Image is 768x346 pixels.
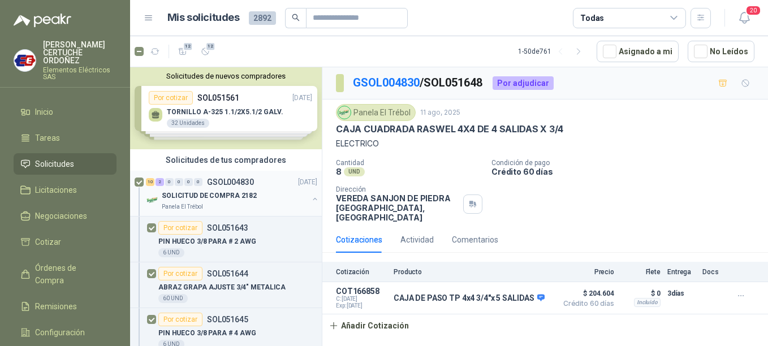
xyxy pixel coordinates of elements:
p: SOL051644 [207,270,248,278]
div: 0 [165,178,174,186]
p: ABRAZ GRAPA AJUSTE 3/4" METALICA [158,282,286,293]
div: 0 [194,178,202,186]
img: Company Logo [14,50,36,71]
p: Condición de pago [491,159,763,167]
span: Licitaciones [35,184,77,196]
div: 60 UND [158,294,188,303]
span: Cotizar [35,236,61,248]
a: Configuración [14,322,117,343]
span: Órdenes de Compra [35,262,106,287]
p: Crédito 60 días [491,167,763,176]
p: COT166858 [336,287,387,296]
div: Solicitudes de tus compradores [130,149,322,171]
div: 6 UND [158,248,184,257]
a: 10 2 0 0 0 0 GSOL004830[DATE] Company LogoSOLICITUD DE COMPRA 2182Panela El Trébol [146,175,320,211]
p: PIN HUECO 3/8 PARA # 4 AWG [158,328,256,339]
a: Negociaciones [14,205,117,227]
p: CAJA DE PASO TP 4x4 3/4"x 5 SALIDAS [394,293,545,304]
span: 12 [183,42,193,51]
img: Logo peakr [14,14,71,27]
p: Flete [621,268,661,276]
a: Por cotizarSOL051644ABRAZ GRAPA AJUSTE 3/4" METALICA60 UND [130,262,322,308]
p: / SOL051648 [353,74,484,92]
p: Cantidad [336,159,482,167]
div: 2 [156,178,164,186]
p: VEREDA SANJON DE PIEDRA [GEOGRAPHIC_DATA] , [GEOGRAPHIC_DATA] [336,193,459,222]
a: Cotizar [14,231,117,253]
div: 10 [146,178,154,186]
button: 20 [734,8,754,28]
a: Solicitudes [14,153,117,175]
div: UND [344,167,365,176]
span: $ 204.604 [558,287,614,300]
a: GSOL004830 [353,76,420,89]
span: Solicitudes [35,158,74,170]
button: 12 [196,42,214,60]
p: [PERSON_NAME] CERTUCHE ORDOÑEZ [43,41,117,64]
div: Por adjudicar [493,76,554,90]
span: Inicio [35,106,53,118]
div: Actividad [400,233,434,246]
div: 0 [175,178,183,186]
a: Por cotizarSOL051643PIN HUECO 3/8 PARA # 2 AWG6 UND [130,217,322,262]
div: 1 - 50 de 761 [518,42,588,60]
span: Tareas [35,132,60,144]
span: Negociaciones [35,210,87,222]
p: SOL051645 [207,315,248,323]
p: Dirección [336,185,459,193]
p: SOLICITUD DE COMPRA 2182 [162,191,257,201]
div: Incluido [634,298,661,307]
p: Precio [558,268,614,276]
p: 8 [336,167,342,176]
div: Todas [580,12,604,24]
span: Crédito 60 días [558,300,614,307]
span: C: [DATE] [336,296,387,302]
a: Tareas [14,127,117,149]
p: CAJA CUADRADA RASWEL 4X4 DE 4 SALIDAS X 3/4 [336,123,563,135]
button: 12 [174,42,192,60]
p: Producto [394,268,551,276]
div: Por cotizar [158,267,202,280]
button: Asignado a mi [597,41,679,62]
button: No Leídos [688,41,754,62]
a: Remisiones [14,296,117,317]
p: SOL051643 [207,224,248,232]
span: 12 [205,42,216,51]
img: Company Logo [146,193,159,207]
span: Remisiones [35,300,77,313]
p: [DATE] [298,177,317,188]
p: 3 días [667,287,696,300]
p: 11 ago, 2025 [420,107,460,118]
div: Cotizaciones [336,233,382,246]
span: search [292,14,300,21]
div: Comentarios [452,233,498,246]
p: PIN HUECO 3/8 PARA # 2 AWG [158,236,256,247]
p: Elementos Eléctricos SAS [43,67,117,80]
p: Docs [702,268,725,276]
p: ELECTRICO [336,137,754,150]
p: Cotización [336,268,387,276]
button: Añadir Cotización [322,314,415,337]
a: Órdenes de Compra [14,257,117,291]
span: 2892 [249,11,276,25]
img: Company Logo [338,106,351,119]
h1: Mis solicitudes [167,10,240,26]
a: Licitaciones [14,179,117,201]
p: Panela El Trébol [162,202,203,211]
span: 20 [745,5,761,16]
p: $ 0 [621,287,661,300]
p: Entrega [667,268,696,276]
button: Solicitudes de nuevos compradores [135,72,317,80]
span: Configuración [35,326,85,339]
div: Por cotizar [158,221,202,235]
a: Inicio [14,101,117,123]
div: Solicitudes de nuevos compradoresPor cotizarSOL051561[DATE] TORNILLO A-325 1.1/2X5.1/2 GALV.32 Un... [130,67,322,149]
span: Exp: [DATE] [336,302,387,309]
p: GSOL004830 [207,178,254,186]
div: Por cotizar [158,313,202,326]
div: 0 [184,178,193,186]
div: Panela El Trébol [336,104,416,121]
